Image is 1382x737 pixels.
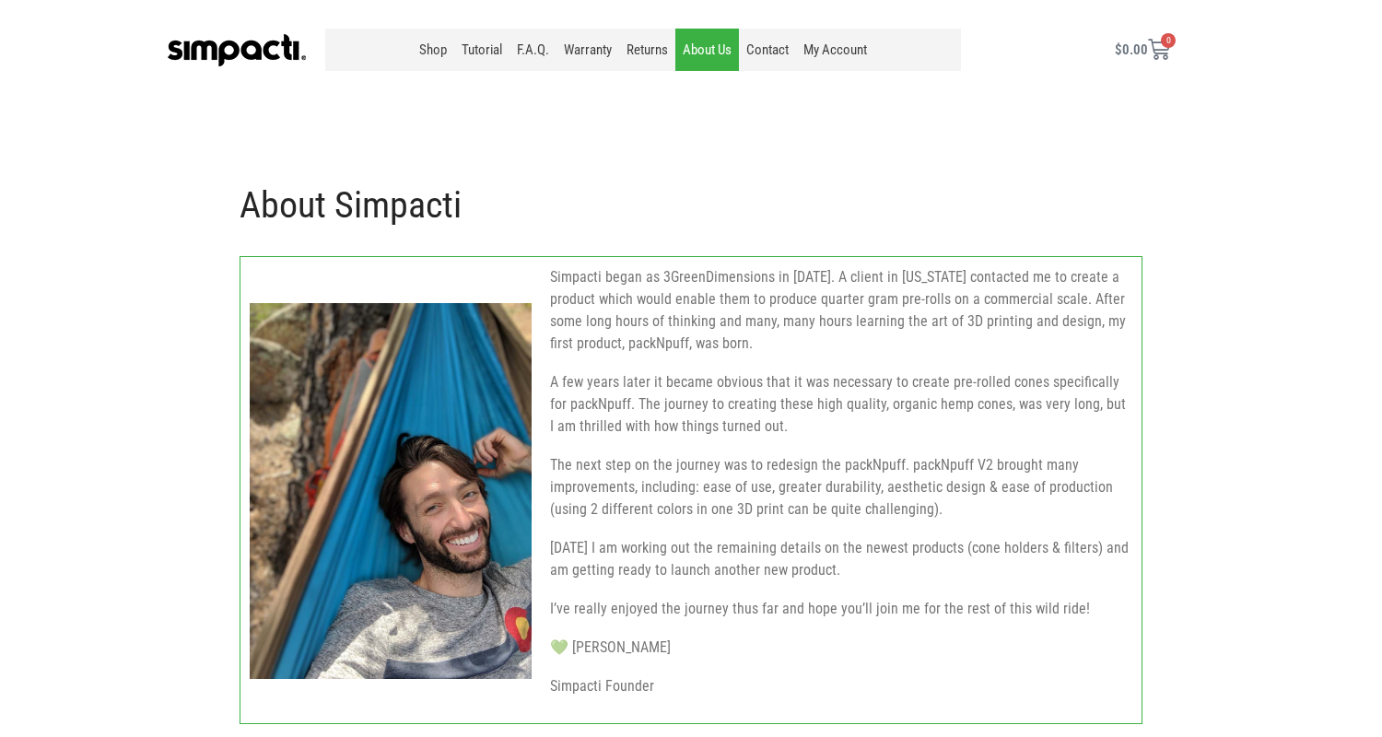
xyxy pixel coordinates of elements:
span: 0 [1161,33,1176,48]
a: My Account [796,29,874,71]
a: Shop [412,29,454,71]
a: Returns [619,29,675,71]
p: 💚 [PERSON_NAME] [550,637,1132,659]
a: About Us [675,29,739,71]
a: Contact [739,29,796,71]
p: Simpacti Founder [550,675,1132,697]
bdi: 0.00 [1115,41,1148,58]
a: Warranty [556,29,619,71]
p: I’ve really enjoyed the journey thus far and hope you’ll join me for the rest of this wild ride! [550,598,1132,620]
p: [DATE] I am working out the remaining details on the newest products (cone holders & filters) and... [550,537,1132,581]
p: A few years later it became obvious that it was necessary to create pre-rolled cones specifically... [550,371,1132,438]
span: $ [1115,41,1122,58]
a: Tutorial [454,29,509,71]
h1: About Simpacti [240,182,1142,228]
p: Simpacti began as 3GreenDimensions in [DATE]. A client in [US_STATE] contacted me to create a pro... [550,266,1132,355]
p: The next step on the journey was to redesign the packNpuff. packNpuff V2 brought many improvement... [550,454,1132,521]
a: $0.00 0 [1093,28,1192,72]
a: F.A.Q. [509,29,556,71]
